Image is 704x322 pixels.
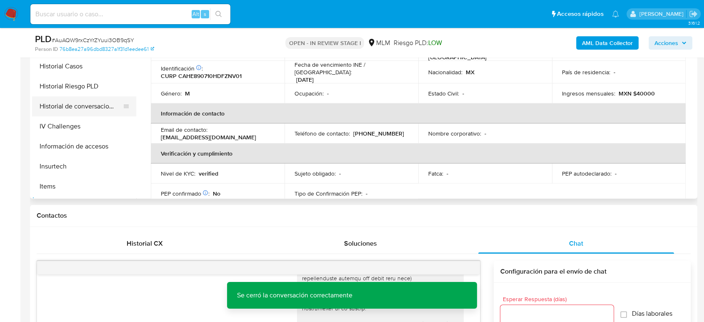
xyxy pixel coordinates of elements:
[210,8,227,20] button: search-icon
[484,130,486,137] p: -
[295,130,350,137] p: Teléfono de contacto :
[503,296,616,302] span: Esperar Respuesta (días)
[649,36,692,50] button: Acciones
[199,170,218,177] p: verified
[32,56,136,76] button: Historial Casos
[582,36,633,50] b: AML Data Collector
[428,46,539,61] p: [GEOGRAPHIC_DATA], [GEOGRAPHIC_DATA]
[161,65,203,72] p: Identificación :
[35,45,58,53] b: Person ID
[689,10,698,18] a: Salir
[127,239,163,248] span: Historial CX
[639,10,686,18] p: diego.gardunorosas@mercadolibre.com.mx
[428,170,443,177] p: Fatca :
[339,170,341,177] p: -
[562,68,610,76] p: País de residencia :
[295,61,408,76] p: Fecha de vencimiento INE / [GEOGRAPHIC_DATA] :
[500,309,614,320] input: days_to_wait
[227,282,362,309] p: Se cerró la conversación correctamente
[612,10,619,18] a: Notificaciones
[161,190,210,197] p: PEP confirmado :
[428,38,442,48] span: LOW
[35,32,52,45] b: PLD
[562,170,612,177] p: PEP autodeclarado :
[32,116,136,136] button: IV Challenges
[428,90,459,97] p: Estado Civil :
[688,20,700,26] span: 3.161.2
[192,10,199,18] span: Alt
[161,90,182,97] p: Género :
[32,76,136,96] button: Historial Riesgo PLD
[52,36,134,44] span: # AuAQW9rxCzYrZYuui3OB9qSY
[500,267,684,276] h3: Configuración para el envío de chat
[327,90,329,97] p: -
[562,90,615,97] p: Ingresos mensuales :
[466,68,474,76] p: MX
[161,170,195,177] p: Nivel de KYC :
[161,133,256,141] p: [EMAIL_ADDRESS][DOMAIN_NAME]
[614,68,615,76] p: -
[344,239,377,248] span: Soluciones
[295,170,336,177] p: Sujeto obligado :
[151,143,686,164] th: Verificación y cumplimiento
[151,103,686,123] th: Información de contacto
[32,156,136,176] button: Insurtech
[32,136,136,156] button: Información de accesos
[447,170,448,177] p: -
[620,311,627,318] input: Días laborales
[295,190,362,197] p: Tipo de Confirmación PEP :
[185,90,190,97] p: M
[557,10,604,18] span: Accesos rápidos
[619,90,655,97] p: MXN $40000
[213,190,220,197] p: No
[569,239,583,248] span: Chat
[161,72,242,80] p: CURP CAHE890710HDFZNV01
[32,196,136,216] button: KYC
[161,126,207,133] p: Email de contacto :
[428,130,481,137] p: Nombre corporativo :
[367,38,390,48] div: MLM
[632,309,672,318] span: Días laborales
[295,90,324,97] p: Ocupación :
[615,170,617,177] p: -
[393,38,442,48] span: Riesgo PLD:
[32,96,130,116] button: Historial de conversaciones
[285,37,364,49] p: OPEN - IN REVIEW STAGE I
[60,45,154,53] a: 76b8ea27a96dbd8327a1f31d1eedee61
[30,9,230,20] input: Buscar usuario o caso...
[576,36,639,50] button: AML Data Collector
[462,90,464,97] p: -
[353,130,404,137] p: [PHONE_NUMBER]
[32,176,136,196] button: Items
[37,211,691,220] h1: Contactos
[204,10,206,18] span: s
[654,36,678,50] span: Acciones
[366,190,367,197] p: -
[428,68,462,76] p: Nacionalidad :
[296,76,314,83] p: [DATE]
